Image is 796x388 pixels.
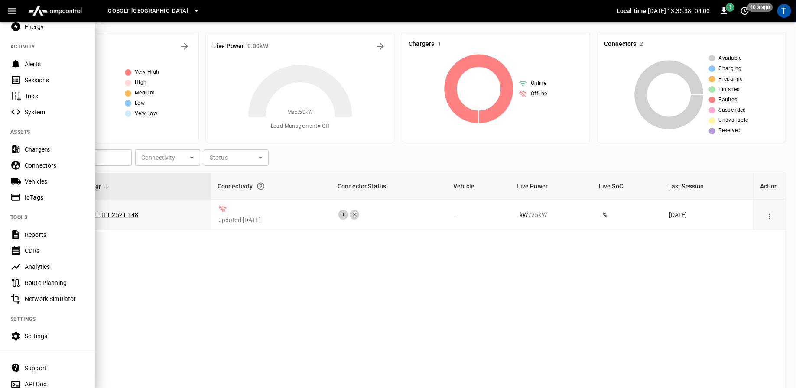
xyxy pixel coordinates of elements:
[25,3,85,19] img: ampcontrol.io logo
[25,177,85,186] div: Vehicles
[738,4,752,18] button: set refresh interval
[25,161,85,170] div: Connectors
[108,6,188,16] span: GoBolt [GEOGRAPHIC_DATA]
[25,262,85,271] div: Analytics
[25,246,85,255] div: CDRs
[25,60,85,68] div: Alerts
[777,4,791,18] div: profile-icon
[25,230,85,239] div: Reports
[25,364,85,372] div: Support
[25,23,85,31] div: Energy
[25,76,85,84] div: Sessions
[25,278,85,287] div: Route Planning
[648,6,710,15] p: [DATE] 13:35:38 -04:00
[25,332,85,340] div: Settings
[726,3,734,12] span: 1
[747,3,773,12] span: 10 s ago
[25,92,85,100] div: Trips
[25,193,85,202] div: IdTags
[25,108,85,116] div: System
[617,6,647,15] p: Local time
[25,145,85,154] div: Chargers
[25,294,85,303] div: Network Simulator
